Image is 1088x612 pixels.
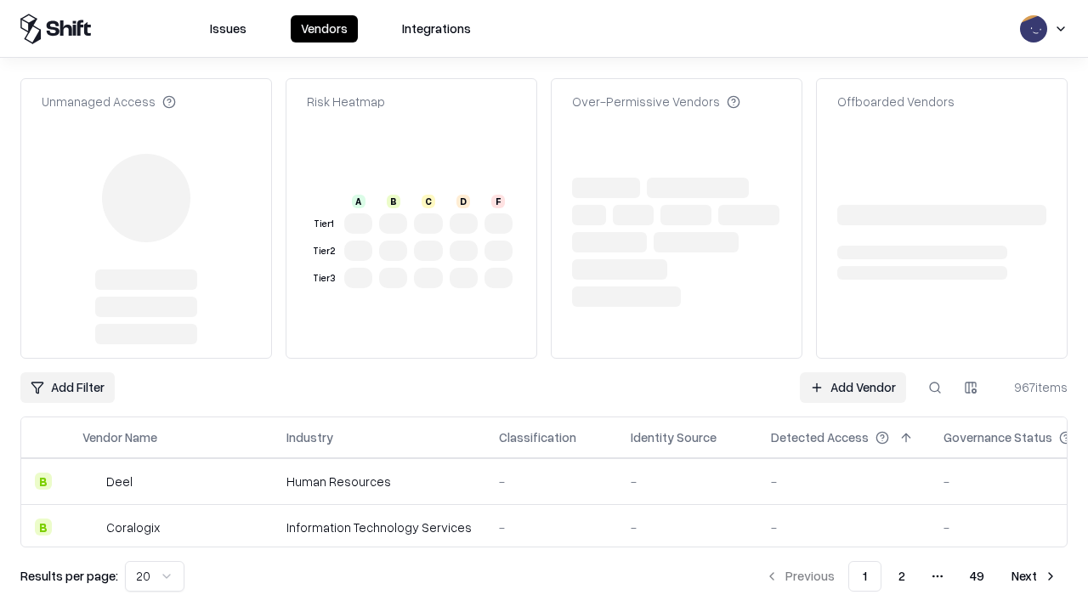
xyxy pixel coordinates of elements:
div: Tier 1 [310,217,337,231]
div: Tier 3 [310,271,337,286]
div: B [387,195,400,208]
div: D [456,195,470,208]
div: - [771,473,916,490]
div: Classification [499,428,576,446]
button: Add Filter [20,372,115,403]
div: - [631,518,744,536]
div: Industry [286,428,333,446]
button: 2 [885,561,919,592]
div: Deel [106,473,133,490]
img: Coralogix [82,518,99,535]
div: Vendor Name [82,428,157,446]
div: Human Resources [286,473,472,490]
div: B [35,518,52,535]
div: Unmanaged Access [42,93,176,110]
div: Risk Heatmap [307,93,385,110]
button: Integrations [392,15,481,42]
div: Tier 2 [310,244,337,258]
div: - [499,473,603,490]
div: B [35,473,52,490]
div: Over-Permissive Vendors [572,93,740,110]
div: Governance Status [943,428,1052,446]
div: A [352,195,365,208]
nav: pagination [755,561,1068,592]
div: Offboarded Vendors [837,93,955,110]
div: C [422,195,435,208]
a: Add Vendor [800,372,906,403]
div: - [631,473,744,490]
div: Coralogix [106,518,160,536]
div: - [499,518,603,536]
img: Deel [82,473,99,490]
button: Vendors [291,15,358,42]
div: Information Technology Services [286,518,472,536]
div: Identity Source [631,428,717,446]
button: 1 [848,561,881,592]
div: F [491,195,505,208]
div: - [771,518,916,536]
div: 967 items [1000,378,1068,396]
div: Detected Access [771,428,869,446]
button: Next [1001,561,1068,592]
button: Issues [200,15,257,42]
button: 49 [956,561,998,592]
p: Results per page: [20,567,118,585]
